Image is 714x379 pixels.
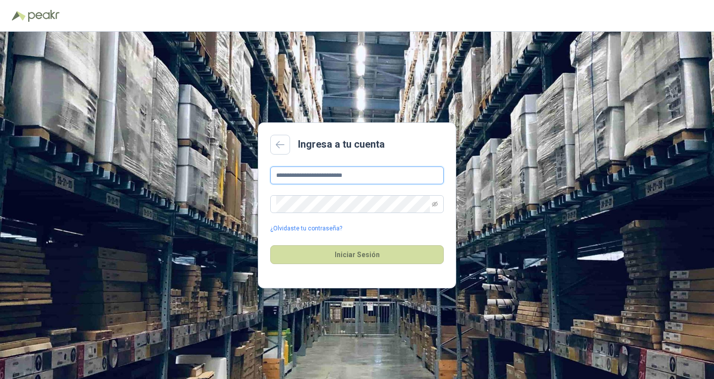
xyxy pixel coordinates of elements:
img: Peakr [28,10,59,22]
h2: Ingresa a tu cuenta [298,137,385,152]
img: Logo [12,11,26,21]
span: eye-invisible [432,201,438,207]
a: ¿Olvidaste tu contraseña? [270,224,342,233]
button: Iniciar Sesión [270,245,444,264]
